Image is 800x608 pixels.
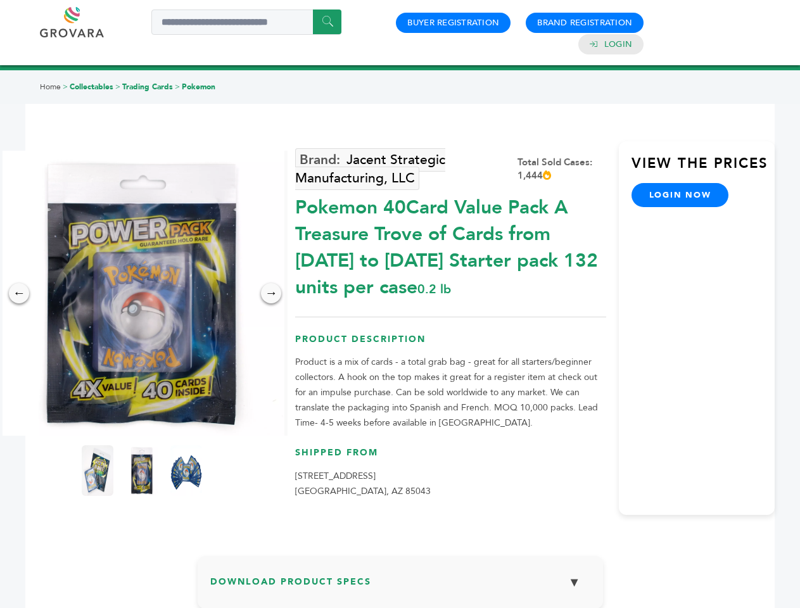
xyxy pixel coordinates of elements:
a: Brand Registration [537,17,632,28]
a: Trading Cards [122,82,173,92]
div: Pokemon 40Card Value Pack A Treasure Trove of Cards from [DATE] to [DATE] Starter pack 132 units ... [295,188,606,301]
img: Pokemon 40-Card Value Pack – A Treasure Trove of Cards from 1996 to 2024 - Starter pack! 132 unit... [126,445,158,496]
a: Pokemon [182,82,215,92]
img: Pokemon 40-Card Value Pack – A Treasure Trove of Cards from 1996 to 2024 - Starter pack! 132 unit... [82,445,113,496]
div: Total Sold Cases: 1,444 [517,156,606,182]
span: > [175,82,180,92]
span: > [63,82,68,92]
a: Buyer Registration [407,17,499,28]
button: ▼ [559,569,590,596]
p: [STREET_ADDRESS] [GEOGRAPHIC_DATA], AZ 85043 [295,469,606,499]
a: Collectables [70,82,113,92]
h3: View the Prices [632,154,775,183]
a: Login [604,39,632,50]
a: Jacent Strategic Manufacturing, LLC [295,148,445,190]
p: Product is a mix of cards - a total grab bag - great for all starters/beginner collectors. A hook... [295,355,606,431]
img: Pokemon 40-Card Value Pack – A Treasure Trove of Cards from 1996 to 2024 - Starter pack! 132 unit... [170,445,202,496]
h3: Shipped From [295,446,606,469]
a: login now [632,183,729,207]
h3: Download Product Specs [210,569,590,605]
a: Home [40,82,61,92]
h3: Product Description [295,333,606,355]
span: 0.2 lb [417,281,451,298]
input: Search a product or brand... [151,9,341,35]
div: → [261,283,281,303]
div: ← [9,283,29,303]
span: > [115,82,120,92]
